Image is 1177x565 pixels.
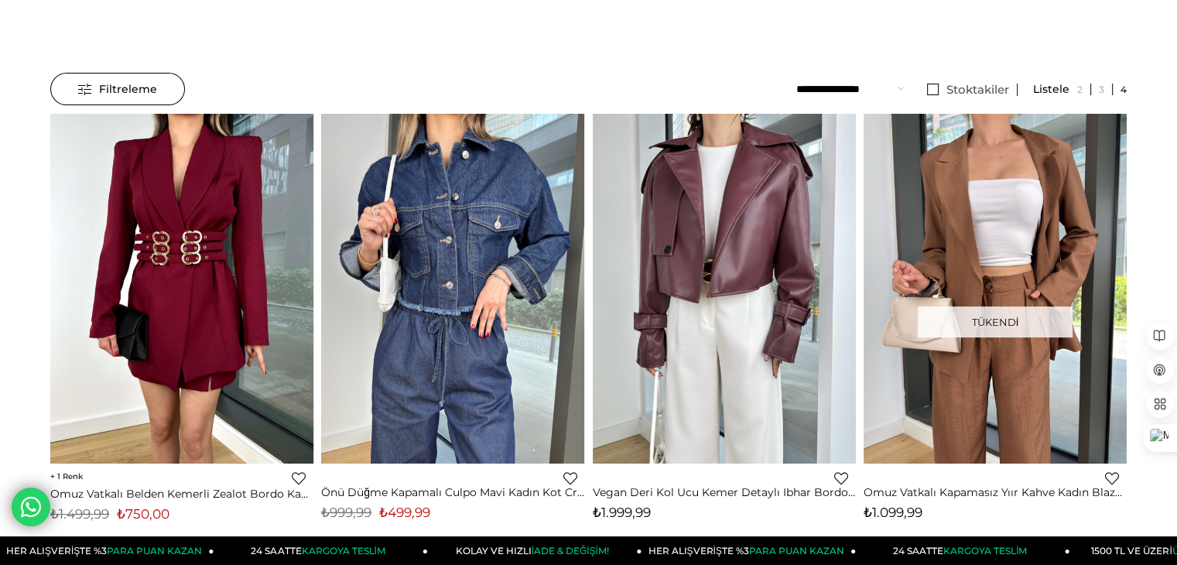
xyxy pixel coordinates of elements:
[107,545,202,556] span: PARA PUAN KAZAN
[292,471,306,485] a: Favorilere Ekle
[1105,471,1119,485] a: Favorilere Ekle
[321,114,584,464] img: Önü Düğme Kapamalı Culpo Mavi Kadın Kot Crop Ceket 25Y026
[50,529,51,530] img: png;base64,iVBORw0KGgoAAAANSUhEUgAAAAEAAAABCAYAAAAfFcSJAAAAAXNSR0IArs4c6QAAAA1JREFUGFdjePfu3X8ACW...
[50,506,109,522] span: ₺1.499,99
[856,536,1070,565] a: 24 SAATTEKARGOYA TESLİM
[943,545,1027,556] span: KARGOYA TESLİM
[642,536,857,565] a: HER ALIŞVERİŞTE %3PARA PUAN KAZAN
[593,114,856,464] img: Vegan Deri Kol Ucu Kemer Detaylı Ibhar Bordo Kadın Crop Deri Ceket 25K208
[864,505,922,520] span: ₺1.099,99
[50,114,313,464] img: Omuz Vatkalı Belden Kemerli Zealot Bordo Kadın Blazer Ceket 25Y080
[50,487,313,501] a: Omuz Vatkalı Belden Kemerli Zealot Bordo Kadın Blazer Ceket 25Y080
[593,485,856,499] a: Vegan Deri Kol Ucu Kemer Detaylı Ibhar Bordo Kadın Crop Deri Ceket 25K208
[864,485,1127,499] a: Omuz Vatkalı Kapamasız Yıır Kahve Kadın Blazer Ceket 25Y078
[834,471,848,485] a: Favorilere Ekle
[428,536,642,565] a: KOLAY VE HIZLIİADE & DEĞİŞİM!
[301,545,385,556] span: KARGOYA TESLİM
[321,505,371,520] span: ₺999,99
[117,506,169,522] span: ₺750,00
[946,82,1009,97] span: Stoktakiler
[50,471,83,481] span: 1
[749,545,844,556] span: PARA PUAN KAZAN
[531,545,608,556] span: İADE & DEĞİŞİM!
[321,485,584,499] a: Önü Düğme Kapamalı Culpo Mavi Kadın Kot Crop Ceket 25Y026
[78,74,157,104] span: Filtreleme
[214,536,429,565] a: 24 SAATTEKARGOYA TESLİM
[864,114,1127,464] img: Omuz Vatkalı Kapamasız Yıır Kahve Kadın Blazer Ceket 25Y078
[919,84,1018,96] a: Stoktakiler
[379,505,430,520] span: ₺499,99
[563,471,577,485] a: Favorilere Ekle
[593,505,651,520] span: ₺1.999,99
